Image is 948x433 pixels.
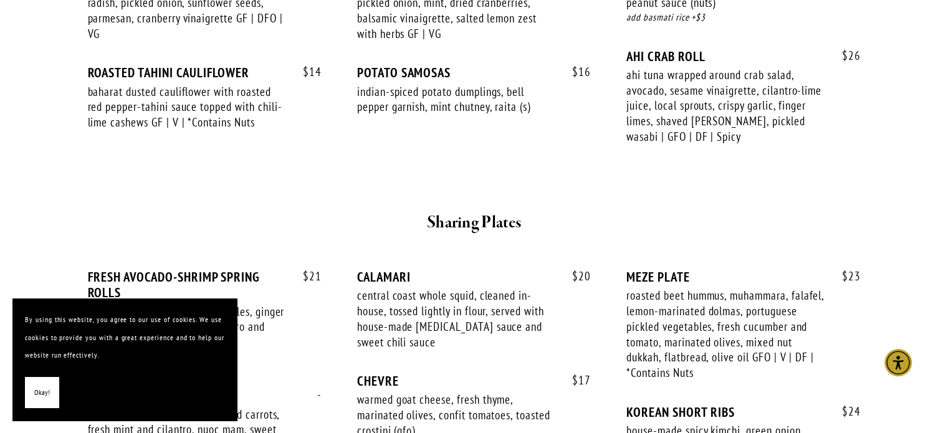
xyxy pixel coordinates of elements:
span: - [305,388,322,402]
span: 17 [560,373,591,388]
div: ahi tuna wrapped around crab salad, avocado, sesame vinaigrette, cilantro-lime juice, local sprou... [626,67,825,145]
section: Cookie banner [12,298,237,421]
div: indian-spiced potato dumplings, bell pepper garnish, mint chutney, raita (s) [357,84,555,115]
div: CHEVRE [357,373,591,389]
span: Okay! [34,384,50,402]
span: $ [842,269,848,283]
p: By using this website, you agree to our use of cookies. We use cookies to provide you with a grea... [25,311,224,364]
span: 21 [290,269,322,283]
span: 14 [290,65,322,79]
span: $ [572,64,578,79]
span: 16 [560,65,591,79]
div: AHI CRAB ROLL [626,49,860,64]
span: 20 [560,269,591,283]
span: $ [572,269,578,283]
div: roasted beet hummus, muhammara, falafel, lemon-marinated dolmas, portuguese pickled vegetables, f... [626,288,825,380]
span: $ [842,48,848,63]
div: FRESH AVOCADO-SHRIMP SPRING ROLLS [88,269,322,300]
span: $ [303,269,309,283]
div: central coast whole squid, cleaned in-house, tossed lightly in flour, served with house-made [MED... [357,288,555,350]
span: 23 [830,269,861,283]
span: 26 [830,49,861,63]
button: Okay! [25,377,59,409]
div: MEZE PLATE [626,269,860,285]
div: KOREAN SHORT RIBS [626,404,860,420]
div: baharat dusted cauliflower with roasted red pepper-tahini sauce topped with chili-lime cashews GF... [88,84,286,130]
div: add basmati rice +$3 [626,11,860,25]
span: 24 [830,404,861,419]
span: $ [303,64,309,79]
div: POTATO SAMOSAS [357,65,591,80]
span: $ [842,404,848,419]
div: Accessibility Menu [884,349,912,376]
div: ROASTED TAHINI CAULIFLOWER [88,65,322,80]
span: $ [572,373,578,388]
div: CALAMARI [357,269,591,285]
strong: Sharing Plates [427,212,521,234]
